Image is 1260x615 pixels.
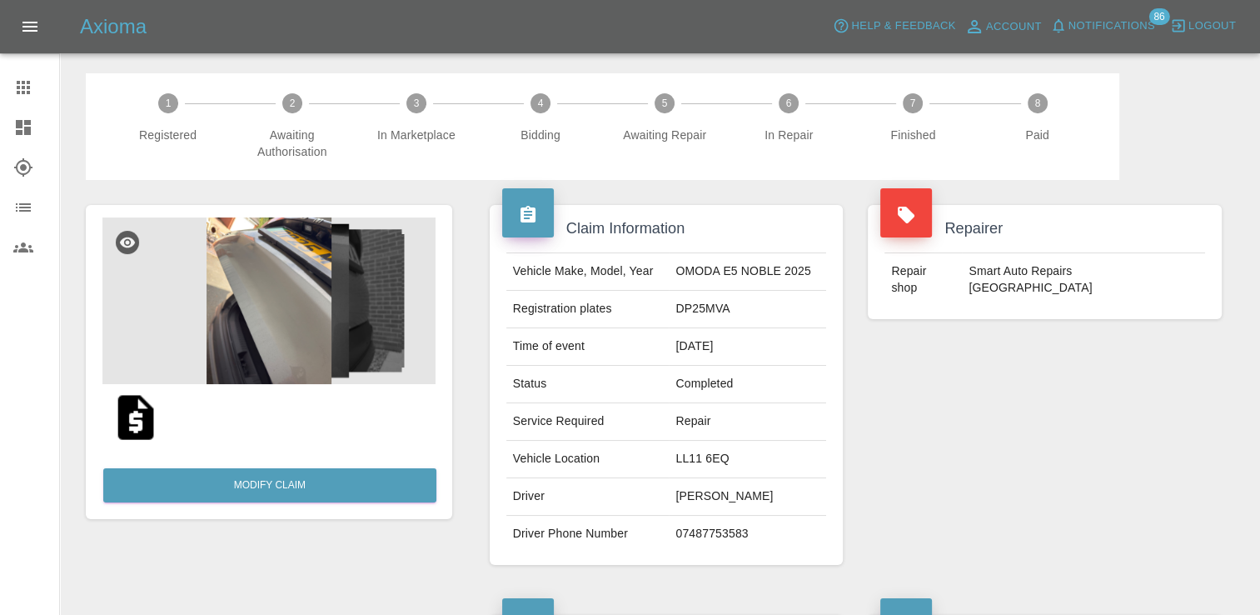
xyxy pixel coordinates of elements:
[884,253,962,307] td: Repair shop
[414,97,420,109] text: 3
[851,17,955,36] span: Help & Feedback
[1034,97,1040,109] text: 8
[1188,17,1236,36] span: Logout
[102,217,436,384] img: 568f8095-349c-417c-8fb1-f1d8d7f64c7d
[538,97,544,109] text: 4
[112,127,223,143] span: Registered
[669,478,826,516] td: [PERSON_NAME]
[10,7,50,47] button: Open drawer
[1148,8,1169,25] span: 86
[734,127,844,143] span: In Repair
[669,403,826,441] td: Repair
[829,13,959,39] button: Help & Feedback
[506,516,670,552] td: Driver Phone Number
[669,253,826,291] td: OMODA E5 NOBLE 2025
[962,253,1205,307] td: Smart Auto Repairs [GEOGRAPHIC_DATA]
[910,97,916,109] text: 7
[669,516,826,552] td: 07487753583
[485,127,595,143] span: Bidding
[502,217,831,240] h4: Claim Information
[960,13,1046,40] a: Account
[289,97,295,109] text: 2
[669,366,826,403] td: Completed
[786,97,792,109] text: 6
[986,17,1042,37] span: Account
[669,328,826,366] td: [DATE]
[361,127,471,143] span: In Marketplace
[109,391,162,444] img: original/3a2acfed-2663-4c02-9157-87fe74235885
[669,441,826,478] td: LL11 6EQ
[506,253,670,291] td: Vehicle Make, Model, Year
[506,478,670,516] td: Driver
[506,403,670,441] td: Service Required
[1068,17,1155,36] span: Notifications
[880,217,1209,240] h4: Repairer
[669,291,826,328] td: DP25MVA
[982,127,1093,143] span: Paid
[1166,13,1240,39] button: Logout
[506,441,670,478] td: Vehicle Location
[506,328,670,366] td: Time of event
[610,127,720,143] span: Awaiting Repair
[103,468,436,502] a: Modify Claim
[80,13,147,40] h5: Axioma
[506,366,670,403] td: Status
[165,97,171,109] text: 1
[858,127,969,143] span: Finished
[506,291,670,328] td: Registration plates
[662,97,668,109] text: 5
[1046,13,1159,39] button: Notifications
[237,127,347,160] span: Awaiting Authorisation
